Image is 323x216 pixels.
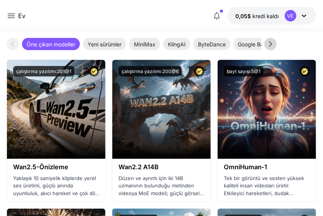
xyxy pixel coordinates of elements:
[13,66,74,77] button: çalıştırma yazılımı:201@1
[198,41,226,48] font: ByteDance
[224,163,267,171] font: OmniHuman‑1
[18,12,25,20] font: Ev
[235,13,251,19] font: 0,05$
[299,66,310,77] button: Sertifikalı Model – En iyi performans için onaylanmış ve ticari lisansı içermektedir.
[13,175,99,211] font: Yaklaşık 10 saniyelik kliplerde yerel ses üretimi, güçlü anında uyumluluk, akıcı hareket ve çok d...
[233,38,280,50] div: Google Bakınız
[224,175,304,211] font: Tek bir görüntü ve sesten yüksek kaliteli insan videoları üretir. Etkileyici hareketleri, dudak s...
[112,60,211,159] img: Tümü
[118,175,204,211] font: Düzen ve ayrıntı için iki 14B uzmanının bulunduğu metinden videoya MoE modeli; güçlü görsel kalit...
[118,163,159,171] font: Wan2.2 A14B
[22,38,80,50] div: Öne çıkan modeller
[168,41,186,48] font: KlingAI
[18,11,25,20] a: Ev
[194,66,205,77] button: Sertifikalı Model – En iyi performans için onaylanmış ve ticari lisansı içermektedir.
[227,68,260,74] font: bayt sayısı:5@1
[89,66,99,77] button: Sertifikalı Model – En iyi performans için onaylanmış ve ticari lisansı içermektedir.
[18,11,25,20] nav: ekmek kırıntısı
[118,66,182,77] button: çalıştırma yazılımı:200@6
[163,38,190,50] div: KlingAI
[238,41,276,48] font: Google Bakınız
[88,41,122,48] font: Yeni sürümler
[129,38,160,50] div: MiniMax
[287,13,294,19] font: VE
[235,12,279,20] div: 0,05 dolar
[228,7,316,25] button: 0,05 dolarVE
[16,68,71,74] font: çalıştırma yazılımı:201@1
[252,13,279,19] font: kredi kaldı
[218,60,316,159] img: Tümü
[193,38,230,50] div: ByteDance
[7,60,105,159] img: Tümü
[134,41,156,48] font: MiniMax
[83,38,126,50] div: Yeni sürümler
[122,68,179,74] font: çalıştırma yazılımı:200@6
[224,66,264,77] button: bayt sayısı:5@1
[13,163,68,171] font: Wan2.5-Önizleme
[27,41,75,48] font: Öne çıkan modeller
